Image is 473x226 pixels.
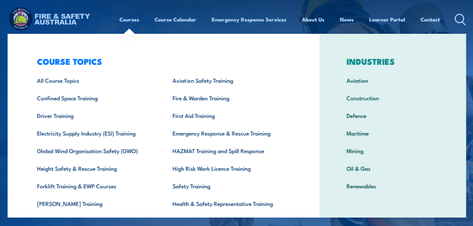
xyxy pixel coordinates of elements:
h3: COURSE TOPICS [26,56,297,66]
a: Height Safety & Rescue Training [26,159,161,177]
a: Health & Safety Representative Training [161,195,297,212]
a: Mining [336,142,450,159]
a: Maritime [336,124,450,142]
a: Aviation [336,71,450,89]
a: All Course Topics [26,71,161,89]
a: Defence [336,107,450,124]
a: Safety Training [161,177,297,195]
a: News [340,11,354,28]
a: Electricity Supply Industry (ESI) Training [26,124,161,142]
a: Confined Space Training [26,89,161,107]
a: HAZMAT Training and Spill Response [161,142,297,159]
a: First Aid Training [161,107,297,124]
a: Courses [119,11,139,28]
a: Learner Portal [369,11,405,28]
a: Oil & Gas [336,159,450,177]
a: Emergency Response Services [212,11,286,28]
a: Global Wind Organisation Safety (GWO) [26,142,161,159]
a: Construction [336,89,450,107]
a: Course Calendar [155,11,196,28]
a: Contact [421,11,440,28]
a: [PERSON_NAME] Training [26,195,161,212]
a: Forklift Training & EWP Courses [26,177,161,195]
a: About Us [302,11,324,28]
a: Aviation Safety Training [161,71,297,89]
a: Fire & Warden Training [161,89,297,107]
a: Driver Training [26,107,161,124]
a: Emergency Response & Rescue Training [161,124,297,142]
a: High Risk Work Licence Training [161,159,297,177]
h3: INDUSTRIES [336,56,450,66]
a: Renewables [336,177,450,195]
